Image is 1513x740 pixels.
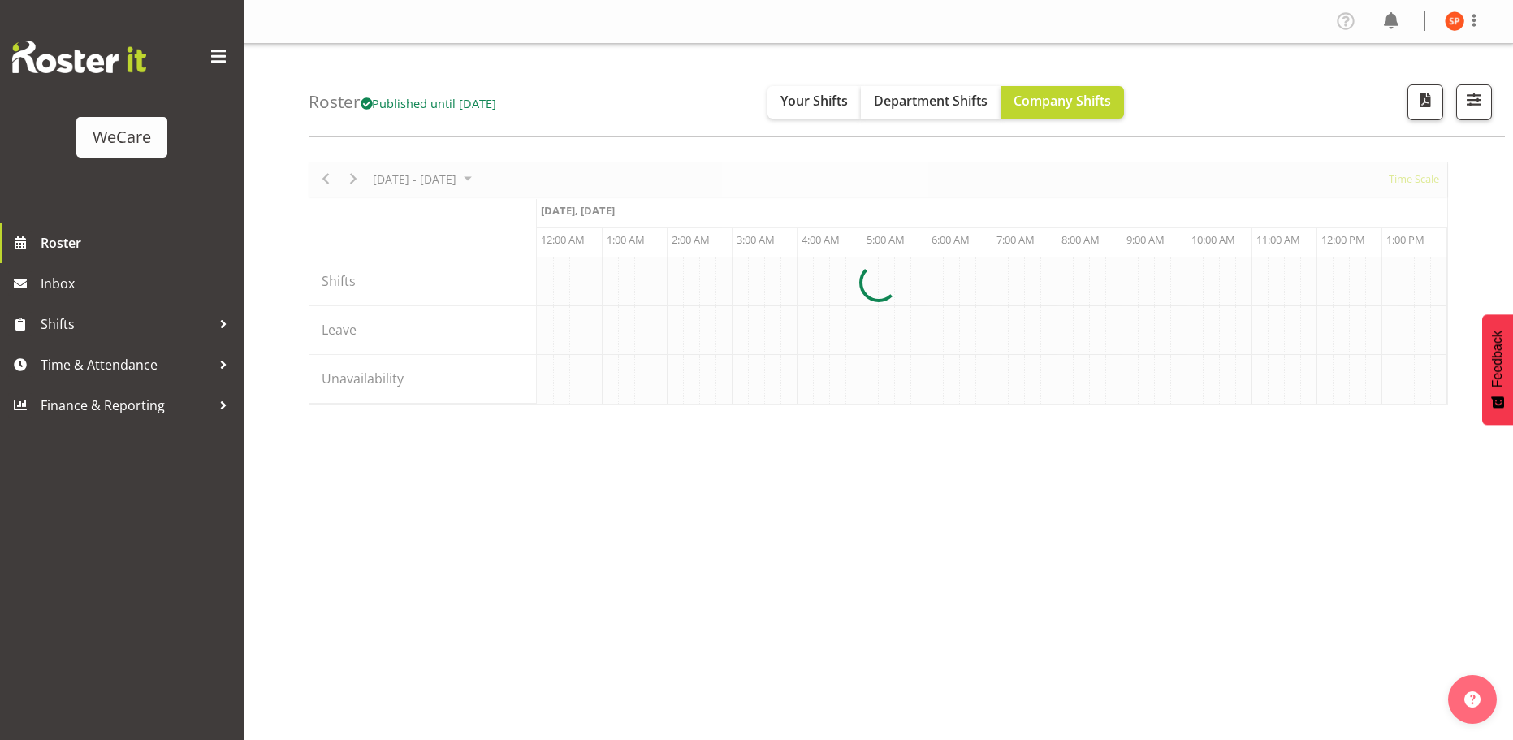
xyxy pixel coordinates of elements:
[361,95,497,111] span: Published until [DATE]
[41,271,236,296] span: Inbox
[1464,691,1481,708] img: help-xxl-2.png
[1490,331,1505,387] span: Feedback
[41,393,211,418] span: Finance & Reporting
[874,92,988,110] span: Department Shifts
[1445,11,1464,31] img: samantha-poultney11298.jpg
[1014,92,1111,110] span: Company Shifts
[1407,84,1443,120] button: Download a PDF of the roster according to the set date range.
[309,93,497,111] h4: Roster
[767,86,861,119] button: Your Shifts
[41,231,236,255] span: Roster
[41,312,211,336] span: Shifts
[93,125,151,149] div: WeCare
[1482,314,1513,425] button: Feedback - Show survey
[41,353,211,377] span: Time & Attendance
[861,86,1001,119] button: Department Shifts
[12,41,146,73] img: Rosterit website logo
[1001,86,1124,119] button: Company Shifts
[1456,84,1492,120] button: Filter Shifts
[780,92,848,110] span: Your Shifts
